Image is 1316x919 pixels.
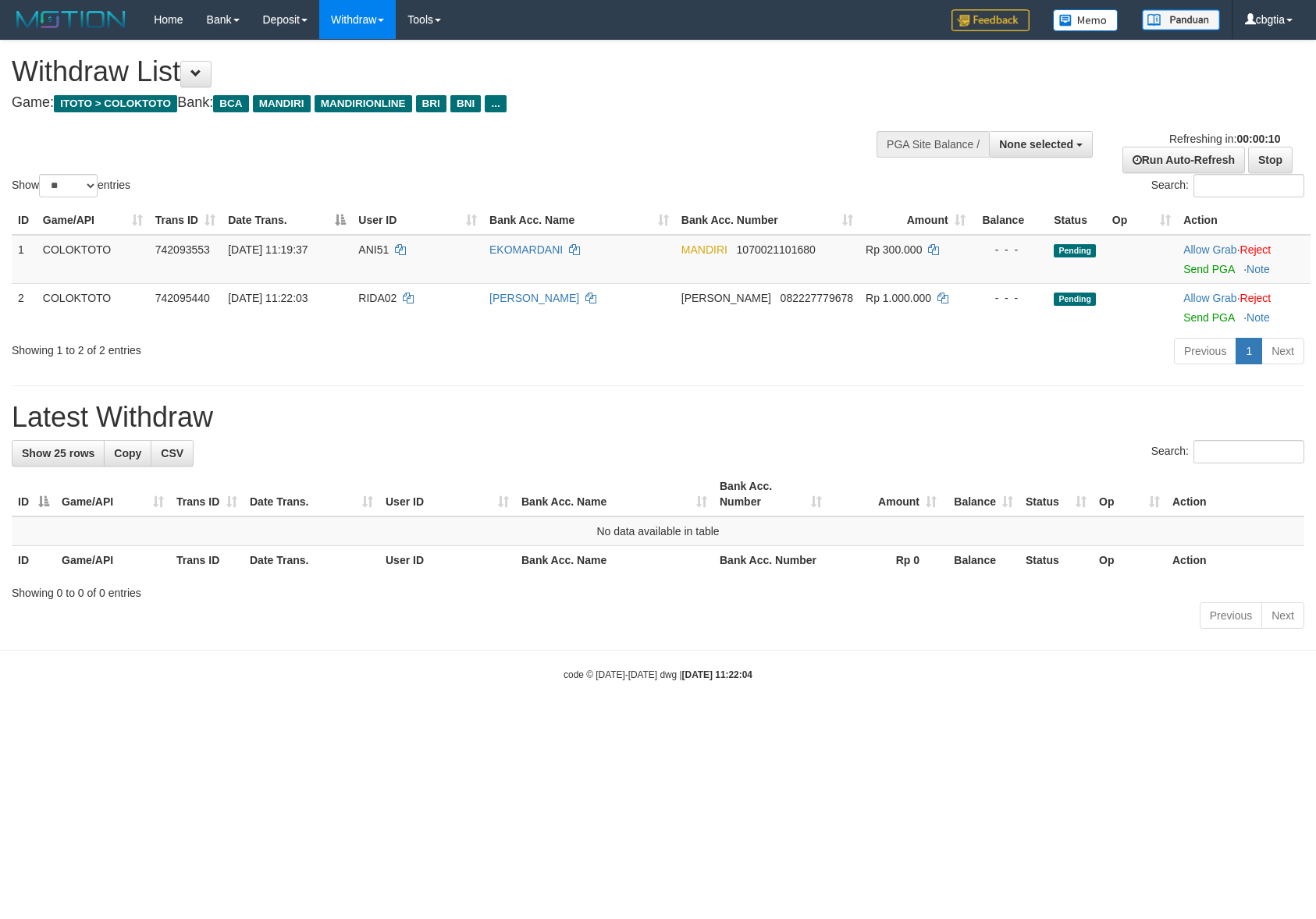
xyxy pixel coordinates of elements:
[1261,338,1304,364] a: Next
[1240,292,1272,304] a: Reject
[1106,206,1177,235] th: Op: activate to sort column ascending
[515,546,713,575] th: Bank Acc. Name
[859,206,972,235] th: Amount: activate to sort column ascending
[358,292,397,304] span: RIDA02
[999,138,1073,151] span: None selected
[1200,602,1262,629] a: Previous
[39,174,98,197] select: Showentries
[213,95,248,112] span: BCA
[1054,293,1096,306] span: Pending
[55,546,170,575] th: Game/API
[1183,263,1234,275] a: Send PGA
[12,56,862,87] h1: Withdraw List
[244,546,379,575] th: Date Trans.
[12,235,37,284] td: 1
[1248,147,1293,173] a: Stop
[681,243,727,256] span: MANDIRI
[978,242,1042,257] div: - - -
[149,206,222,235] th: Trans ID: activate to sort column ascending
[877,131,989,158] div: PGA Site Balance /
[1166,546,1304,575] th: Action
[161,447,183,459] span: CSV
[1174,338,1236,364] a: Previous
[222,206,352,235] th: Date Trans.: activate to sort column descending
[483,206,675,235] th: Bank Acc. Name: activate to sort column ascending
[713,472,828,516] th: Bank Acc. Number: activate to sort column ascending
[416,95,446,112] span: BRI
[228,292,308,304] span: [DATE] 11:22:03
[37,283,149,332] td: COLOKTOTO
[12,472,55,516] th: ID: activate to sort column descending
[12,283,37,332] td: 2
[12,174,130,197] label: Show entries
[55,472,170,516] th: Game/API: activate to sort column ascending
[12,8,130,31] img: MOTION_logo.png
[1183,292,1240,304] span: ·
[828,472,943,516] th: Amount: activate to sort column ascending
[244,472,379,516] th: Date Trans.: activate to sort column ascending
[12,440,105,467] a: Show 25 rows
[170,546,244,575] th: Trans ID
[1261,602,1304,629] a: Next
[1183,243,1236,256] a: Allow Grab
[358,243,389,256] span: ANI51
[1193,174,1304,197] input: Search:
[170,472,244,516] th: Trans ID: activate to sort column ascending
[1240,243,1272,256] a: Reject
[1122,147,1245,173] a: Run Auto-Refresh
[315,95,412,112] span: MANDIRIONLINE
[675,206,859,235] th: Bank Acc. Number: activate to sort column ascending
[12,206,37,235] th: ID
[737,243,816,256] span: Copy 1070021101680 to clipboard
[1183,243,1240,256] span: ·
[379,472,515,516] th: User ID: activate to sort column ascending
[12,516,1304,546] td: No data available in table
[1247,263,1270,275] a: Note
[253,95,311,112] span: MANDIRI
[943,472,1019,516] th: Balance: activate to sort column ascending
[1093,546,1166,575] th: Op
[1193,440,1304,463] input: Search:
[1177,206,1311,235] th: Action
[713,546,828,575] th: Bank Acc. Number
[485,95,506,112] span: ...
[1151,174,1304,197] label: Search:
[682,669,752,680] strong: [DATE] 11:22:04
[155,243,210,256] span: 742093553
[515,472,713,516] th: Bank Acc. Name: activate to sort column ascending
[37,206,149,235] th: Game/API: activate to sort column ascending
[828,546,943,575] th: Rp 0
[1054,244,1096,257] span: Pending
[1177,283,1311,332] td: ·
[866,292,931,304] span: Rp 1.000.000
[12,402,1304,433] h1: Latest Withdraw
[1169,133,1280,145] span: Refreshing in:
[12,336,537,358] div: Showing 1 to 2 of 2 entries
[1019,546,1093,575] th: Status
[1183,292,1236,304] a: Allow Grab
[564,669,752,680] small: code © [DATE]-[DATE] dwg |
[681,292,771,304] span: [PERSON_NAME]
[12,546,55,575] th: ID
[1142,9,1220,30] img: panduan.png
[489,243,563,256] a: EKOMARDANI
[379,546,515,575] th: User ID
[54,95,177,112] span: ITOTO > COLOKTOTO
[1151,440,1304,463] label: Search:
[1183,311,1234,324] a: Send PGA
[37,235,149,284] td: COLOKTOTO
[989,131,1093,158] button: None selected
[1236,133,1280,145] strong: 00:00:10
[352,206,483,235] th: User ID: activate to sort column ascending
[12,579,1304,601] div: Showing 0 to 0 of 0 entries
[228,243,308,256] span: [DATE] 11:19:37
[114,447,141,459] span: Copy
[104,440,151,467] a: Copy
[489,292,579,304] a: [PERSON_NAME]
[978,290,1042,306] div: - - -
[1177,235,1311,284] td: ·
[972,206,1048,235] th: Balance
[781,292,853,304] span: Copy 082227779678 to clipboard
[12,95,862,111] h4: Game: Bank:
[22,447,94,459] span: Show 25 rows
